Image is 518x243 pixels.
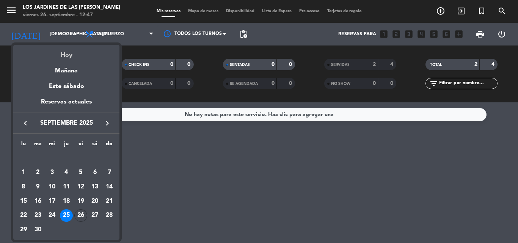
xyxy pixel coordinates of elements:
th: sábado [88,140,102,151]
td: 8 de septiembre de 2025 [16,180,31,194]
div: 18 [60,195,73,208]
td: 13 de septiembre de 2025 [88,180,102,194]
td: 9 de septiembre de 2025 [31,180,45,194]
div: 25 [60,209,73,222]
div: 23 [31,209,44,222]
div: 11 [60,180,73,193]
th: lunes [16,140,31,151]
td: 11 de septiembre de 2025 [59,180,74,194]
td: 20 de septiembre de 2025 [88,194,102,209]
div: 1 [17,166,30,179]
div: 17 [46,195,58,208]
div: 6 [88,166,101,179]
td: 22 de septiembre de 2025 [16,209,31,223]
th: viernes [74,140,88,151]
th: jueves [59,140,74,151]
td: 6 de septiembre de 2025 [88,166,102,180]
div: Este sábado [13,76,119,97]
div: 19 [74,195,87,208]
div: 3 [46,166,58,179]
div: 29 [17,223,30,236]
td: 5 de septiembre de 2025 [74,166,88,180]
button: keyboard_arrow_left [19,118,32,128]
div: 20 [88,195,101,208]
div: 26 [74,209,87,222]
th: miércoles [45,140,59,151]
th: domingo [102,140,116,151]
td: 10 de septiembre de 2025 [45,180,59,194]
td: 7 de septiembre de 2025 [102,166,116,180]
td: 29 de septiembre de 2025 [16,223,31,237]
div: 12 [74,180,87,193]
td: 3 de septiembre de 2025 [45,166,59,180]
div: 5 [74,166,87,179]
span: septiembre 2025 [32,118,100,128]
th: martes [31,140,45,151]
div: 2 [31,166,44,179]
button: keyboard_arrow_right [100,118,114,128]
td: SEP. [16,151,116,166]
td: 12 de septiembre de 2025 [74,180,88,194]
i: keyboard_arrow_right [103,119,112,128]
div: 10 [46,180,58,193]
td: 15 de septiembre de 2025 [16,194,31,209]
td: 28 de septiembre de 2025 [102,209,116,223]
td: 19 de septiembre de 2025 [74,194,88,209]
td: 23 de septiembre de 2025 [31,209,45,223]
td: 25 de septiembre de 2025 [59,209,74,223]
td: 16 de septiembre de 2025 [31,194,45,209]
div: Mañana [13,60,119,76]
td: 18 de septiembre de 2025 [59,194,74,209]
td: 26 de septiembre de 2025 [74,209,88,223]
div: 9 [31,180,44,193]
td: 21 de septiembre de 2025 [102,194,116,209]
div: 13 [88,180,101,193]
div: 4 [60,166,73,179]
div: 21 [103,195,116,208]
div: Reservas actuales [13,97,119,113]
div: 14 [103,180,116,193]
div: 15 [17,195,30,208]
td: 4 de septiembre de 2025 [59,166,74,180]
div: 24 [46,209,58,222]
div: 28 [103,209,116,222]
div: Hoy [13,45,119,60]
td: 14 de septiembre de 2025 [102,180,116,194]
div: 30 [31,223,44,236]
div: 27 [88,209,101,222]
td: 17 de septiembre de 2025 [45,194,59,209]
div: 16 [31,195,44,208]
td: 2 de septiembre de 2025 [31,166,45,180]
td: 1 de septiembre de 2025 [16,166,31,180]
div: 7 [103,166,116,179]
i: keyboard_arrow_left [21,119,30,128]
td: 27 de septiembre de 2025 [88,209,102,223]
td: 30 de septiembre de 2025 [31,223,45,237]
td: 24 de septiembre de 2025 [45,209,59,223]
div: 8 [17,180,30,193]
div: 22 [17,209,30,222]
